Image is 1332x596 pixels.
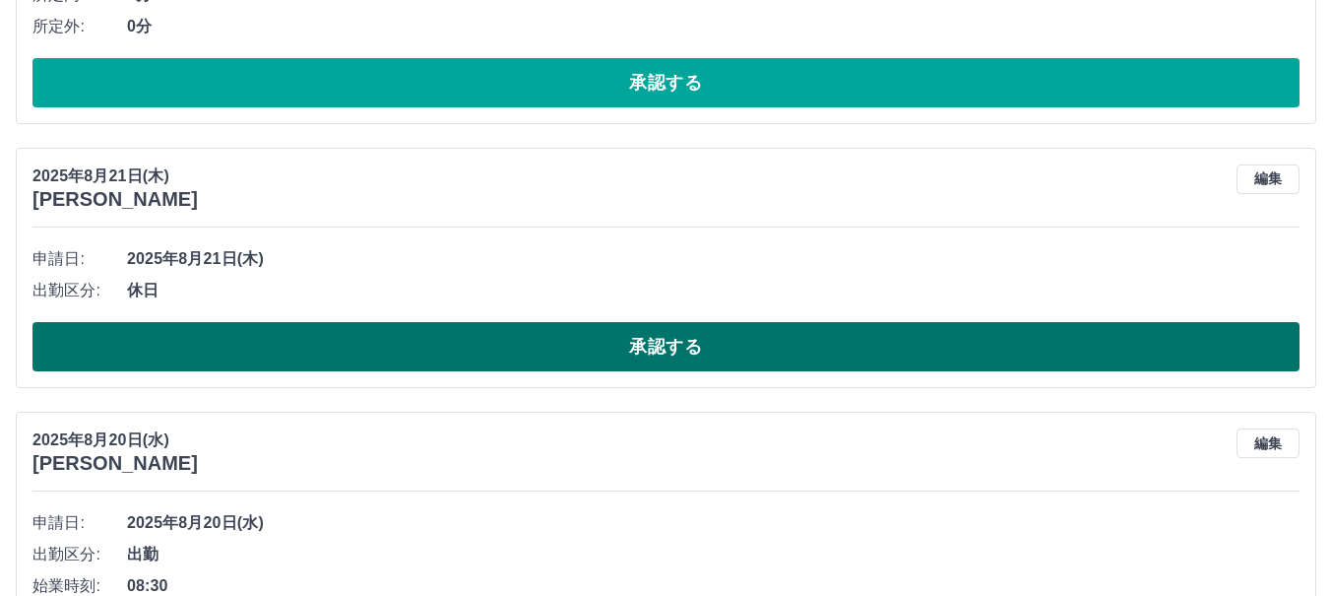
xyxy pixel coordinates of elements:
[127,279,1300,302] span: 休日
[32,279,127,302] span: 出勤区分:
[32,188,198,211] h3: [PERSON_NAME]
[32,511,127,535] span: 申請日:
[32,452,198,475] h3: [PERSON_NAME]
[32,429,198,452] p: 2025年8月20日(水)
[1237,165,1300,194] button: 編集
[127,543,1300,566] span: 出勤
[32,165,198,188] p: 2025年8月21日(木)
[32,58,1300,107] button: 承認する
[32,322,1300,371] button: 承認する
[32,543,127,566] span: 出勤区分:
[127,15,1300,38] span: 0分
[127,511,1300,535] span: 2025年8月20日(水)
[127,247,1300,271] span: 2025年8月21日(木)
[32,247,127,271] span: 申請日:
[1237,429,1300,458] button: 編集
[32,15,127,38] span: 所定外:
